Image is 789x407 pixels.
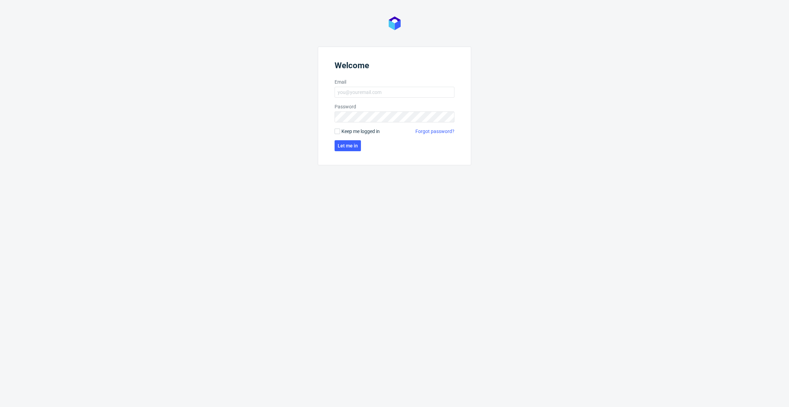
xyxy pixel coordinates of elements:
[335,79,454,85] label: Email
[335,103,454,110] label: Password
[341,128,380,135] span: Keep me logged in
[415,128,454,135] a: Forgot password?
[335,61,454,73] header: Welcome
[335,87,454,98] input: you@youremail.com
[335,140,361,151] button: Let me in
[338,143,358,148] span: Let me in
